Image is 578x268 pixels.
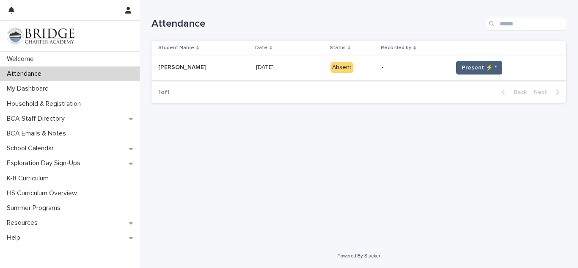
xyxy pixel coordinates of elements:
p: [DATE] [256,62,275,71]
span: Next [534,89,552,95]
a: Powered By Stacker [337,253,380,258]
img: V1C1m3IdTEidaUdm9Hs0 [7,28,74,44]
p: HS Curriculum Overview [3,189,84,197]
p: Household & Registration [3,100,88,108]
p: My Dashboard [3,85,55,93]
tr: [PERSON_NAME][PERSON_NAME] [DATE][DATE] Absent-Present ⚡ * [151,55,566,80]
button: Present ⚡ * [456,61,502,75]
p: Welcome [3,55,41,63]
p: 1 of 1 [151,82,176,103]
p: Exploration Day Sign-Ups [3,159,87,167]
p: K-8 Curriculum [3,174,55,182]
p: [PERSON_NAME] [158,62,207,71]
p: Resources [3,219,44,227]
span: Present ⚡ * [462,64,497,72]
input: Search [486,17,566,30]
p: Summer Programs [3,204,67,212]
p: Help [3,234,27,242]
p: Student Name [158,43,194,52]
p: BCA Emails & Notes [3,130,73,138]
div: Absent [330,62,353,73]
p: BCA Staff Directory [3,115,72,123]
button: Back [495,88,530,96]
p: Status [330,43,346,52]
h1: Attendance [151,18,482,30]
span: Back [509,89,527,95]
p: Recorded by [381,43,411,52]
p: Attendance [3,70,48,78]
p: Date [255,43,267,52]
p: School Calendar [3,144,61,152]
p: - [382,64,446,71]
button: Next [530,88,566,96]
